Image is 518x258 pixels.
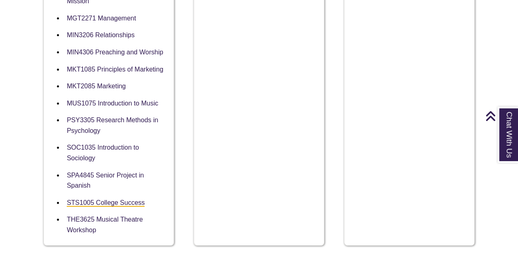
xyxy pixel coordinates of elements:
a: STS1005 College Success [67,199,145,207]
a: MKT1085 Principles of Marketing [67,66,163,73]
a: MGT2271 Management [67,15,136,22]
a: MIN4306 Preaching and Worship [67,49,163,56]
a: SOC1035 Introduction to Sociology [67,144,139,162]
a: Back to Top [485,110,516,121]
a: MKT2085 Marketing [67,83,126,90]
a: PSY3305 Research Methods in Psychology [67,117,158,134]
a: SPA4845 Senior Project in Spanish [67,172,144,189]
a: THE3625 Musical Theatre Workshop [67,216,143,233]
a: MIN3206 Relationships [67,31,134,38]
a: MUS1075 Introduction to Music [67,100,158,107]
